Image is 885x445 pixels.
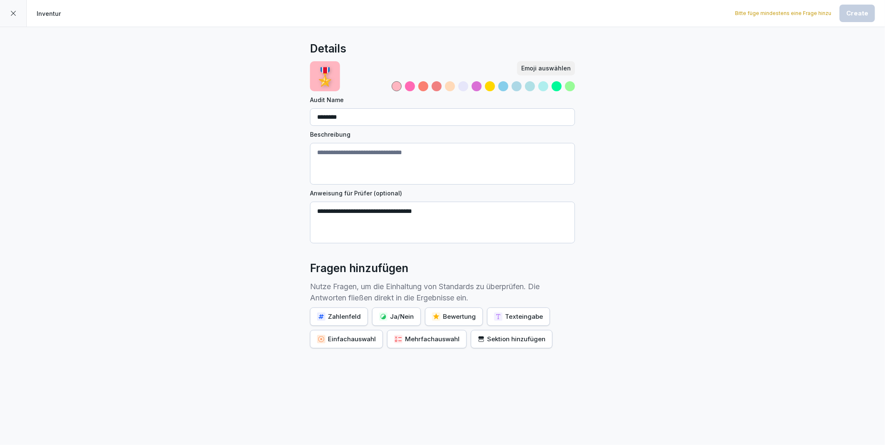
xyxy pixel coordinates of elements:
[494,312,543,321] div: Texteingabe
[478,335,545,344] div: Sektion hinzufügen
[387,330,467,348] button: Mehrfachauswahl
[37,9,61,18] p: Inventur
[521,64,571,73] div: Emoji auswählen
[310,130,575,139] label: Beschreibung
[517,61,575,75] button: Emoji auswählen
[471,330,552,348] button: Sektion hinzufügen
[314,63,336,90] p: 🎖️
[735,10,831,17] p: Bitte füge mindestens eine Frage hinzu
[310,189,575,197] label: Anweisung für Prüfer (optional)
[310,281,575,303] p: Nutze Fragen, um die Einhaltung von Standards zu überprüfen. Die Antworten fließen direkt in die ...
[310,260,408,277] h2: Fragen hinzufügen
[310,307,368,326] button: Zahlenfeld
[379,312,414,321] div: Ja/Nein
[432,312,476,321] div: Bewertung
[394,335,460,344] div: Mehrfachauswahl
[317,335,376,344] div: Einfachauswahl
[310,95,575,104] label: Audit Name
[487,307,550,326] button: Texteingabe
[840,5,875,22] button: Create
[372,307,421,326] button: Ja/Nein
[425,307,483,326] button: Bewertung
[317,312,361,321] div: Zahlenfeld
[310,330,383,348] button: Einfachauswahl
[310,40,346,57] h2: Details
[846,9,868,18] div: Create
